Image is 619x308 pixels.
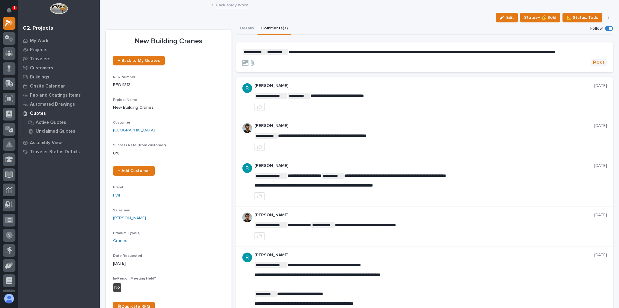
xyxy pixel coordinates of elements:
[113,283,121,292] div: No
[113,82,224,88] p: RFQ11813
[113,215,146,221] a: [PERSON_NAME]
[524,14,556,21] span: Status→ 💰 Sold
[113,209,130,212] span: Salesman
[50,3,68,14] img: Workspace Logo
[30,93,81,98] p: Fab and Coatings Items
[113,127,155,134] a: [GEOGRAPHIC_DATA]
[113,37,224,46] p: New Building Cranes
[18,36,100,45] a: My Work
[594,213,607,218] p: [DATE]
[8,7,15,17] div: Notifications1
[254,143,265,151] button: like this post
[18,54,100,63] a: Travelers
[3,292,15,305] button: users-avatar
[18,81,100,91] a: Onsite Calendar
[18,63,100,72] a: Customers
[496,13,518,22] button: Edit
[18,100,100,109] a: Automated Drawings
[30,47,47,53] p: Projects
[254,103,265,111] button: like this post
[594,163,607,168] p: [DATE]
[254,163,595,168] p: [PERSON_NAME]
[594,83,607,88] p: [DATE]
[30,75,49,80] p: Buildings
[113,104,224,111] p: New Building Cranes
[242,83,252,93] img: ACg8ocLIQ8uTLu8xwXPI_zF_j4cWilWA_If5Zu0E3tOGGkFk=s96-c
[113,121,130,124] span: Customer
[113,186,123,189] span: Brand
[113,144,166,147] span: Success Rate (from customer)
[18,109,100,118] a: Quotes
[18,91,100,100] a: Fab and Coatings Items
[30,38,48,44] p: My Work
[113,192,120,199] a: PWI
[242,253,252,262] img: ACg8ocLIQ8uTLu8xwXPI_zF_j4cWilWA_If5Zu0E3tOGGkFk=s96-c
[236,22,258,35] button: Details
[113,98,137,102] span: Project Name
[118,58,160,63] span: ← Back to My Quotes
[36,120,66,125] p: Active Quotes
[594,123,607,128] p: [DATE]
[18,45,100,54] a: Projects
[36,129,75,134] p: Unclaimed Quotes
[113,260,224,267] p: [DATE]
[113,277,156,280] span: In-Person Meeting Held?
[593,59,604,66] span: Post
[254,192,265,200] button: like this post
[258,22,291,35] button: Comments (7)
[594,253,607,258] p: [DATE]
[113,56,165,65] a: ← Back to My Quotes
[506,15,514,20] span: Edit
[562,13,602,22] button: 📐 Status: Todo
[566,14,598,21] span: 📐 Status: Todo
[18,72,100,81] a: Buildings
[242,123,252,133] img: AOh14Gjx62Rlbesu-yIIyH4c_jqdfkUZL5_Os84z4H1p=s96-c
[254,83,595,88] p: [PERSON_NAME]
[30,65,53,71] p: Customers
[13,6,15,10] p: 1
[18,147,100,156] a: Traveler Status Details
[113,150,224,157] p: 0 %
[242,163,252,173] img: ACg8ocLIQ8uTLu8xwXPI_zF_j4cWilWA_If5Zu0E3tOGGkFk=s96-c
[30,56,50,62] p: Travelers
[520,13,560,22] button: Status→ 💰 Sold
[23,25,53,32] div: 02. Projects
[590,26,603,31] p: Follow
[113,166,155,176] a: + Add Customer
[113,238,127,244] a: Cranes
[254,232,265,240] button: like this post
[30,84,65,89] p: Onsite Calendar
[30,140,62,146] p: Assembly View
[18,138,100,147] a: Assembly View
[254,123,595,128] p: [PERSON_NAME]
[30,102,75,107] p: Automated Drawings
[254,253,595,258] p: [PERSON_NAME]
[30,149,80,155] p: Traveler Status Details
[242,213,252,222] img: AOh14Gjx62Rlbesu-yIIyH4c_jqdfkUZL5_Os84z4H1p=s96-c
[3,4,15,16] button: Notifications
[113,254,142,258] span: Date Requested
[23,127,100,135] a: Unclaimed Quotes
[216,1,248,8] a: Back toMy Work
[30,111,46,116] p: Quotes
[23,118,100,127] a: Active Quotes
[113,75,135,79] span: RFQ Number
[113,231,141,235] span: Product Type(s)
[118,169,150,173] span: + Add Customer
[591,59,607,66] button: Post
[254,213,595,218] p: [PERSON_NAME]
